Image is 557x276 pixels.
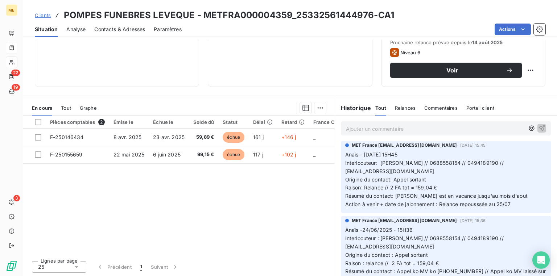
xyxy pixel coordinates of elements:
[345,176,426,183] span: Origine du contact: Appel sortant
[38,263,44,271] span: 25
[50,134,84,140] span: F-250146434
[80,105,97,111] span: Graphe
[375,105,386,111] span: Tout
[345,193,528,199] span: Résumé du contact: [PERSON_NAME] est en vacance jusqu'au mois d'aout
[352,217,457,224] span: MET France [EMAIL_ADDRESS][DOMAIN_NAME]
[12,84,20,91] span: 19
[281,151,296,158] span: +102 j
[114,134,142,140] span: 8 avr. 2025
[11,70,20,76] span: 22
[532,251,550,269] div: Open Intercom Messenger
[61,105,71,111] span: Tout
[98,119,105,125] span: 2
[6,4,17,16] div: ME
[64,9,394,22] h3: POMPES FUNEBRES LEVEQUE - METFRA000004359_25332561444976-CA1
[460,218,486,223] span: [DATE] 15:36
[114,119,145,125] div: Émise le
[193,151,214,158] span: 99,15 €
[313,119,382,125] div: France Contentieux - cloture
[35,12,51,19] a: Clients
[35,12,51,18] span: Clients
[281,134,296,140] span: +146 j
[50,151,83,158] span: F-250155659
[281,119,305,125] div: Retard
[6,260,17,272] img: Logo LeanPay
[223,149,244,160] span: échue
[345,260,439,266] span: Raison : relance // 2 FA tot = 159,04 €
[153,119,185,125] div: Échue le
[114,151,145,158] span: 22 mai 2025
[345,184,437,191] span: Raison: Relance // 2 FA tot = 159,04 €
[345,235,505,250] span: Interlocuteur : [PERSON_NAME] // 0688558154 // 0494189190 // [EMAIL_ADDRESS][DOMAIN_NAME]
[92,259,136,275] button: Précédent
[223,119,244,125] div: Statut
[345,201,511,207] span: Action à venir + date de jalonnement : Relance repousssée au 25/07
[32,105,52,111] span: En cours
[147,259,183,275] button: Suivant
[466,105,494,111] span: Portail client
[136,259,147,275] button: 1
[313,134,315,140] span: _
[153,134,185,140] span: 23 avr. 2025
[395,105,416,111] span: Relances
[335,104,371,112] h6: Historique
[345,151,397,158] span: Anais - [DATE] 15H45
[193,119,214,125] div: Solde dû
[154,26,182,33] span: Paramètres
[345,160,505,174] span: Interlocuteur: [PERSON_NAME] // 0688558154 // 0494189190 // [EMAIL_ADDRESS][DOMAIN_NAME]
[390,39,536,45] span: Prochaine relance prévue depuis le
[253,119,273,125] div: Délai
[345,227,413,233] span: Anaïs -24/06/2025 - 15H36
[390,63,522,78] button: Voir
[352,142,457,149] span: MET France [EMAIL_ADDRESS][DOMAIN_NAME]
[13,195,20,201] span: 3
[345,252,428,258] span: Origine du contact : Appel sortant
[140,263,142,271] span: 1
[253,151,263,158] span: 117 j
[223,132,244,143] span: échue
[153,151,181,158] span: 6 juin 2025
[66,26,86,33] span: Analyse
[495,24,531,35] button: Actions
[400,50,420,55] span: Niveau 6
[193,134,214,141] span: 59,89 €
[35,26,58,33] span: Situation
[399,67,506,73] span: Voir
[50,119,105,125] div: Pièces comptables
[313,151,315,158] span: _
[472,39,503,45] span: 14 août 2025
[94,26,145,33] span: Contacts & Adresses
[253,134,264,140] span: 161 j
[460,143,486,147] span: [DATE] 15:45
[424,105,458,111] span: Commentaires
